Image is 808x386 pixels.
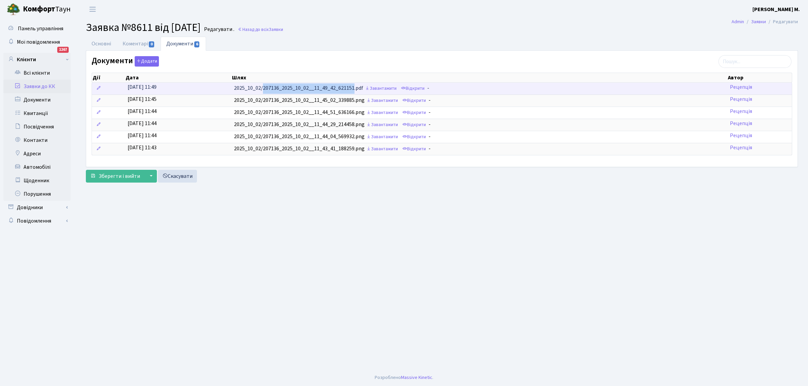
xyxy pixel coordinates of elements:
[158,170,197,183] a: Скасувати
[3,187,71,201] a: Порушення
[128,95,157,103] span: [DATE] 11:45
[365,144,400,154] a: Завантажити
[149,41,154,47] span: 0
[730,144,752,151] a: Рецепція
[429,121,431,128] span: -
[92,73,125,82] th: Дії
[117,37,161,51] a: Коментарі
[231,107,727,119] td: 2025_10_02/207136_2025_10_02__11_44_51_636166.png
[401,132,428,142] a: Відкрити
[231,143,727,155] td: 2025_10_02/207136_2025_10_02__11_43_41_188259.png
[401,144,428,154] a: Відкрити
[17,38,60,46] span: Мої повідомлення
[92,56,159,67] label: Документи
[3,53,71,66] a: Клієнти
[766,18,798,26] li: Редагувати
[429,109,431,116] span: -
[161,37,206,51] a: Документи
[86,20,201,35] span: Заявка №8611 від [DATE]
[3,201,71,214] a: Довідники
[401,108,428,118] a: Відкрити
[429,97,431,104] span: -
[3,93,71,107] a: Документи
[231,83,727,94] td: 2025_10_02/207136_2025_10_02__11_49_42_621151.pdf
[3,214,71,228] a: Повідомлення
[128,144,157,151] span: [DATE] 11:43
[375,374,433,381] div: Розроблено .
[86,170,144,183] button: Зберегти і вийти
[3,133,71,147] a: Контакти
[363,83,398,94] a: Завантажити
[3,120,71,133] a: Посвідчення
[3,80,71,93] a: Заявки до КК
[231,94,727,107] td: 2025_10_02/207136_2025_10_02__11_45_02_339885.png
[203,26,234,33] small: Редагувати .
[427,85,429,92] span: -
[429,145,431,153] span: -
[231,73,727,82] th: Шлях
[57,47,69,53] div: 1267
[133,55,159,67] a: Додати
[84,4,101,15] button: Переключити навігацію
[135,56,159,67] button: Документи
[128,108,157,115] span: [DATE] 11:44
[401,95,428,106] a: Відкрити
[718,55,792,68] input: Пошук...
[365,120,400,130] a: Завантажити
[365,108,400,118] a: Завантажити
[18,25,63,32] span: Панель управління
[752,6,800,13] b: [PERSON_NAME] М.
[730,95,752,103] a: Рецепція
[3,147,71,160] a: Адреси
[721,15,808,29] nav: breadcrumb
[401,374,432,381] a: Massive Kinetic
[7,3,20,16] img: logo.png
[727,73,792,82] th: Автор
[732,18,744,25] a: Admin
[86,37,117,51] a: Основні
[730,108,752,115] a: Рецепція
[399,83,426,94] a: Відкрити
[231,131,727,143] td: 2025_10_02/207136_2025_10_02__11_44_04_569932.png
[429,133,431,141] span: -
[752,5,800,13] a: [PERSON_NAME] М.
[3,174,71,187] a: Щоденник
[3,22,71,35] a: Панель управління
[128,120,157,127] span: [DATE] 11:44
[365,132,400,142] a: Завантажити
[3,107,71,120] a: Квитанції
[3,160,71,174] a: Автомобілі
[194,41,200,47] span: 6
[23,4,55,14] b: Комфорт
[730,132,752,139] a: Рецепція
[269,26,283,33] span: Заявки
[3,35,71,49] a: Мої повідомлення1267
[730,83,752,91] a: Рецепція
[3,66,71,80] a: Всі клієнти
[23,4,71,15] span: Таун
[125,73,231,82] th: Дата
[730,120,752,127] a: Рецепція
[401,120,428,130] a: Відкрити
[231,119,727,131] td: 2025_10_02/207136_2025_10_02__11_44_29_214458.png
[238,26,283,33] a: Назад до всіхЗаявки
[99,172,140,180] span: Зберегти і вийти
[128,132,157,139] span: [DATE] 11:44
[365,95,400,106] a: Завантажити
[751,18,766,25] a: Заявки
[128,83,157,91] span: [DATE] 11:49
